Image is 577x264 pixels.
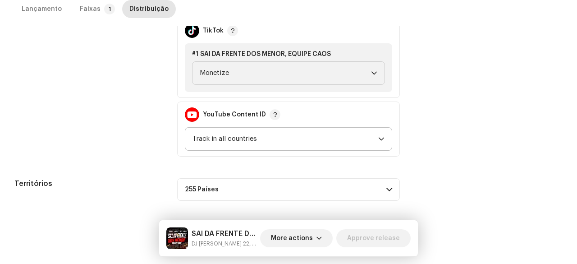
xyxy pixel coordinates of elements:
small: SAI DA FRENTE DOS MENOR, EQUIPE CAOS [192,239,256,248]
span: Track in all countries [192,128,378,150]
strong: TikTok [203,27,224,34]
div: #1 SAI DA FRENTE DOS MENOR, EQUIPE CAOS [192,51,385,58]
div: dropdown trigger [378,128,385,150]
span: Approve release [347,229,400,247]
strong: YouTube Content ID [203,111,266,118]
h5: SAI DA FRENTE DOS MENOR, EQUIPE CAOS [192,228,256,239]
h5: Territórios [14,178,163,189]
button: More actions [260,229,333,247]
img: 2961a79f-5d4c-4fd8-89cd-067426a8d5c3 [166,227,188,249]
span: Monetize [200,62,371,84]
div: dropdown trigger [371,62,377,84]
p-accordion-header: 255 Países [177,178,400,201]
span: More actions [271,229,313,247]
button: Approve release [336,229,411,247]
